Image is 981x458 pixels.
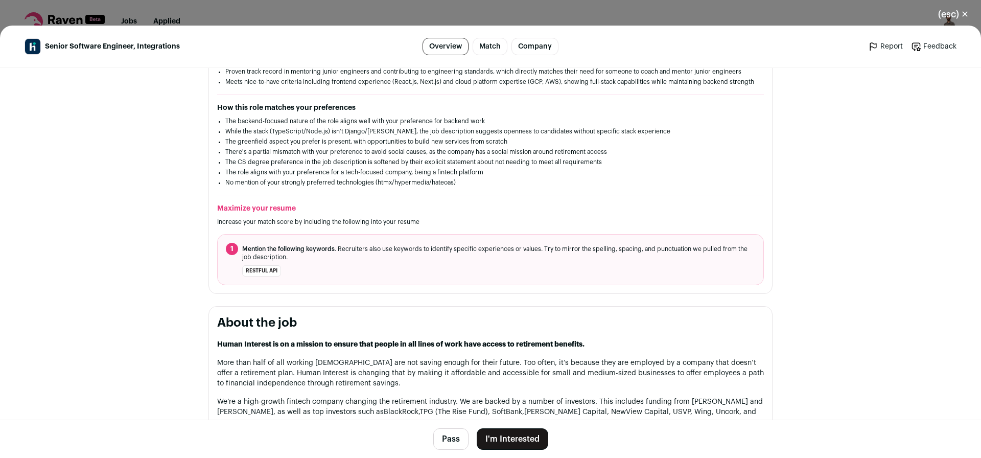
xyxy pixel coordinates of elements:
[217,341,585,348] strong: Human Interest is on a mission to ensure that people in all lines of work have access to retireme...
[225,138,756,146] li: The greenfield aspect you prefer is present, with opportunities to build new services from scratch
[242,246,335,252] span: Mention the following keywords
[226,243,238,255] span: 1
[217,397,764,427] p: We’re a high-growth fintech company changing the retirement industry. We are backed by a number o...
[242,245,755,261] span: . Recruiters also use keywords to identify specific experiences or values. Try to mirror the spel...
[511,38,558,55] a: Company
[217,358,764,388] p: More than half of all working [DEMOGRAPHIC_DATA] are not saving enough for their future. Too ofte...
[217,315,764,331] h2: About the job
[926,3,981,26] button: Close modal
[225,67,756,76] li: Proven track record in mentoring junior engineers and contributing to engineering standards, whic...
[477,428,548,450] button: I'm Interested
[225,148,756,156] li: There's a partial mismatch with your preference to avoid social causes, as the company has a soci...
[384,408,418,416] a: BlackRock
[473,38,507,55] a: Match
[225,127,756,135] li: While the stack (TypeScript/Node.js) isn't Django/[PERSON_NAME], the job description suggests ope...
[524,408,607,416] a: [PERSON_NAME] Capital
[225,158,756,166] li: The CS degree preference in the job description is softened by their explicit statement about not...
[45,41,180,52] span: Senior Software Engineer, Integrations
[225,178,756,187] li: No mention of your strongly preferred technologies (htmx/hypermedia/hateoas)
[25,39,40,54] img: 9a615da1f234e05706adfd07669a26a45e81a38088844b690df03c68d05783f2.jpg
[217,103,764,113] h2: How this role matches your preferences
[433,428,469,450] button: Pass
[868,41,903,52] a: Report
[217,203,764,214] h2: Maximize your resume
[911,41,956,52] a: Feedback
[217,218,764,226] p: Increase your match score by including the following into your resume
[225,78,756,86] li: Meets nice-to-have criteria including frontend experience (React.js, Next.js) and cloud platform ...
[225,168,756,176] li: The role aligns with your preference for a tech-focused company, being a fintech platform
[225,117,756,125] li: The backend-focused nature of the role aligns well with your preference for backend work
[423,38,469,55] a: Overview
[242,265,281,277] li: RESTful API
[419,408,488,416] a: TPG (The Rise Fund)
